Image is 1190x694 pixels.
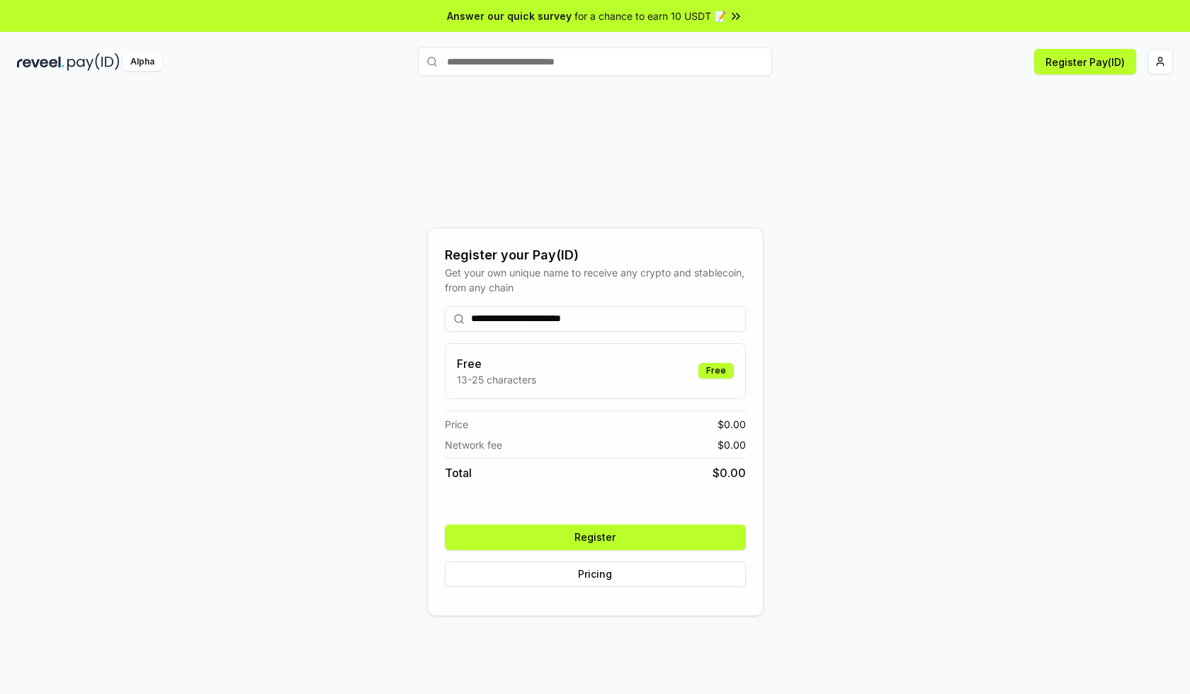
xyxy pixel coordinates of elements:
div: Get your own unique name to receive any crypto and stablecoin, from any chain [445,265,746,295]
h3: Free [457,355,536,372]
div: Alpha [123,53,162,71]
button: Pricing [445,561,746,587]
span: $ 0.00 [718,417,746,432]
span: Network fee [445,437,502,452]
span: Answer our quick survey [447,9,572,23]
button: Register Pay(ID) [1034,49,1136,74]
div: Register your Pay(ID) [445,245,746,265]
span: $ 0.00 [718,437,746,452]
span: $ 0.00 [713,464,746,481]
img: pay_id [67,53,120,71]
button: Register [445,525,746,550]
span: for a chance to earn 10 USDT 📝 [574,9,726,23]
img: reveel_dark [17,53,64,71]
span: Total [445,464,472,481]
p: 13-25 characters [457,372,536,387]
span: Price [445,417,468,432]
div: Free [698,363,734,379]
